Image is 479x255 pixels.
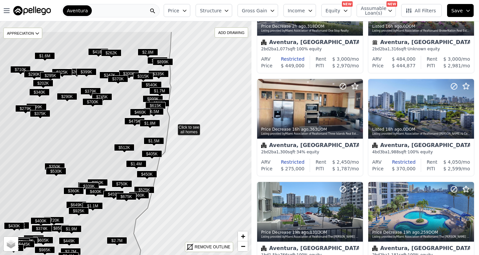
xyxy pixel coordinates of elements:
[427,62,435,69] div: PITI
[281,166,304,171] span: $ 275,000
[261,149,359,155] div: 2 bd 2 ba sqft · 34% equity
[145,102,166,112] div: $615K
[116,193,136,200] span: $675K
[332,63,350,68] span: $ 2,970
[324,165,359,172] div: /mo
[276,47,288,51] span: 1,077
[138,49,158,56] span: $2.8M
[435,62,470,69] div: /mo
[78,182,98,189] span: $470K
[82,98,103,105] span: $700K
[31,217,51,224] span: $400K
[116,193,136,203] div: $675K
[10,238,30,245] span: $575K
[437,159,470,165] div: /mo
[3,28,42,39] div: APPRECIATION
[149,100,169,109] div: $500K
[261,230,360,235] div: Price Decrease , 131 DOM
[443,159,461,165] span: $ 4,050
[44,217,64,224] span: $720K
[372,40,378,45] img: Townhouse
[33,237,53,246] div: $605K
[443,63,461,68] span: $ 2,981
[292,230,308,235] time: 2025-08-18 21:22
[4,222,24,229] span: $430K
[69,207,89,214] span: $925K
[144,137,164,144] span: $1.5M
[85,188,106,195] span: $400K
[372,246,378,251] img: Condominium
[61,225,81,232] span: $1.9M
[148,70,169,80] div: $335K
[114,144,134,151] span: $512K
[59,237,79,247] div: $449K
[92,93,112,103] div: $745K
[49,225,69,234] div: $850K
[283,4,316,17] button: Income
[112,180,132,187] span: $750K
[215,28,248,37] div: ADD DRAWING
[9,222,29,232] div: $420K
[45,163,65,170] span: $350K
[143,95,163,105] div: $999K
[133,73,153,82] div: $315K
[119,70,139,80] div: $300K
[57,93,77,103] div: $290K
[80,88,101,97] div: $379K
[67,68,87,78] div: $269K
[3,244,24,254] div: $659K
[101,49,121,59] div: $262K
[35,52,55,59] span: $1.6M
[316,62,324,69] div: PITI
[76,68,96,75] span: $399K
[143,95,163,102] span: $999K
[35,52,55,62] div: $1.6M
[24,71,44,78] span: $290K
[372,165,384,172] div: Price
[401,4,442,17] button: All Filters
[372,62,384,69] div: Price
[32,225,52,235] div: $374K
[14,241,35,248] span: $445K
[372,230,471,235] div: Price Decrease , 259 DOM
[261,132,360,136] div: Listing provided by Miami Association of Realtors and Three Islands Real Estate, LLC.
[76,68,96,78] div: $399K
[4,237,18,251] a: Layers
[326,7,340,14] span: Equity
[261,46,359,52] div: 2 bd 2 ba sqft · 100% equity
[46,168,66,177] div: $530K
[67,68,87,75] span: $269K
[99,72,120,79] span: $247K
[10,238,30,248] div: $575K
[332,56,350,62] span: $ 3,000
[137,171,157,178] span: $450K
[24,235,44,242] span: $325K
[261,165,272,172] div: Price
[130,109,150,116] span: $460K
[372,127,471,132] div: Listed , 0 DOM
[64,187,84,197] div: $360K
[427,56,437,62] div: Rent
[168,7,179,14] span: Price
[261,40,359,46] div: Aventura, [GEOGRAPHIC_DATA]
[195,244,230,250] div: REMOVE OUTLINE
[30,110,50,120] div: $375K
[13,6,51,15] img: Pellego
[112,180,132,190] div: $750K
[101,49,121,56] span: $262K
[443,166,461,171] span: $ 2,599
[357,4,396,17] button: Assumable Loan(s)
[126,160,146,170] div: $1.4M
[138,49,158,58] div: $2.8M
[332,159,350,165] span: $ 2,450
[372,132,471,136] div: Listing provided by Miami Association of Realtors and [PERSON_NAME] & Company
[261,29,360,33] div: Listing provided by Miami Association of Realtors and One Stop Realty
[80,88,101,95] span: $379K
[261,24,360,29] div: Price Decrease , 318 DOM
[24,71,44,80] div: $290K
[372,46,470,52] div: 2 bd 2 ba sqft · Unknown equity
[164,4,190,17] button: Price
[145,102,166,109] span: $615K
[82,98,103,108] div: $700K
[270,56,304,62] div: Restricted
